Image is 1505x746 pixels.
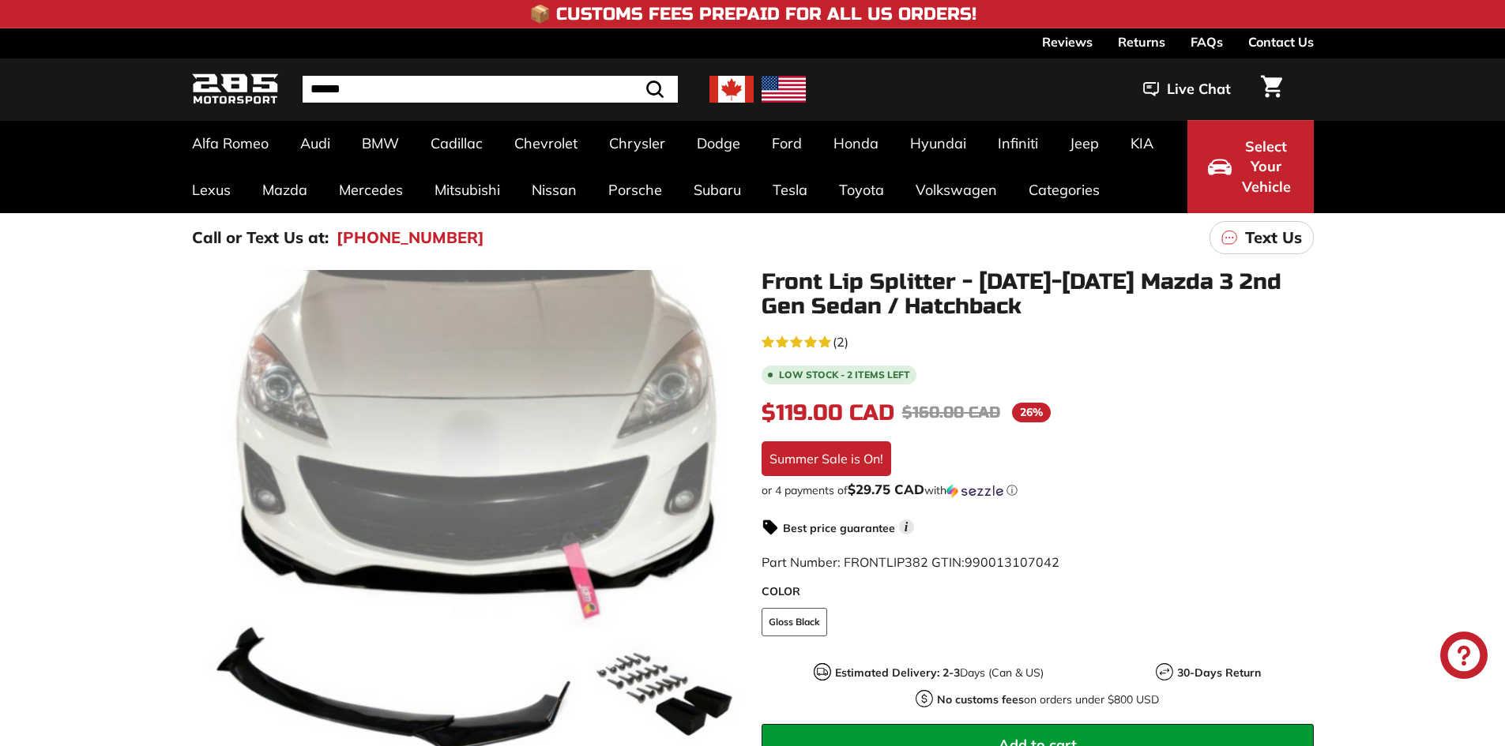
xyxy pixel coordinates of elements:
a: Nissan [516,167,593,213]
label: COLOR [762,583,1314,600]
a: Text Us [1210,221,1314,254]
strong: No customs fees [937,692,1024,707]
a: Mazda [246,167,323,213]
p: Call or Text Us at: [192,226,329,249]
p: Days (Can & US) [835,665,1044,681]
a: [PHONE_NUMBER] [337,226,484,249]
a: Cadillac [415,120,499,167]
a: BMW [346,120,415,167]
div: or 4 payments of$29.75 CADwithSezzle Click to learn more about Sezzle [762,482,1314,498]
a: Subaru [678,167,757,213]
a: Tesla [757,167,823,213]
a: KIA [1115,120,1169,167]
p: on orders under $800 USD [937,692,1159,708]
a: Honda [818,120,894,167]
a: Reviews [1042,28,1093,55]
a: Chevrolet [499,120,593,167]
strong: Estimated Delivery: 2-3 [835,665,960,680]
span: $29.75 CAD [848,481,924,497]
a: Dodge [681,120,756,167]
span: 26% [1012,403,1051,422]
h4: 📦 Customs Fees Prepaid for All US Orders! [529,5,976,24]
p: Text Us [1245,226,1302,249]
span: 990013107042 [965,554,1059,570]
a: Mercedes [323,167,419,213]
a: Volkswagen [900,167,1013,213]
a: Chrysler [593,120,681,167]
a: Alfa Romeo [176,120,284,167]
a: Jeep [1054,120,1115,167]
h1: Front Lip Splitter - [DATE]-[DATE] Mazda 3 2nd Gen Sedan / Hatchback [762,270,1314,319]
span: $160.00 CAD [902,403,1000,422]
div: Summer Sale is On! [762,441,891,476]
a: Toyota [823,167,900,213]
a: Audi [284,120,346,167]
div: or 4 payments of with [762,482,1314,498]
input: Search [303,76,678,103]
span: Select Your Vehicle [1240,137,1293,197]
a: Contact Us [1248,28,1314,55]
a: Porsche [593,167,678,213]
span: (2) [833,332,848,351]
a: Lexus [176,167,246,213]
a: Ford [756,120,818,167]
a: Categories [1013,167,1116,213]
span: $119.00 CAD [762,399,894,426]
strong: Best price guarantee [783,521,895,535]
span: Live Chat [1167,79,1231,99]
a: Returns [1118,28,1165,55]
span: Part Number: FRONTLIP382 GTIN: [762,554,1059,570]
a: Cart [1251,62,1292,116]
a: FAQs [1191,28,1223,55]
a: Infiniti [982,120,1054,167]
a: Hyundai [894,120,982,167]
span: Low stock - 2 items left [779,370,910,380]
button: Select Your Vehicle [1187,120,1314,213]
inbox-online-store-chat: Shopify online store chat [1435,632,1492,683]
strong: 30-Days Return [1177,665,1261,680]
button: Live Chat [1123,69,1251,109]
img: Sezzle [946,484,1003,498]
img: Logo_285_Motorsport_areodynamics_components [192,71,279,108]
span: i [899,519,914,534]
a: 5.0 rating (2 votes) [762,331,1314,351]
a: Mitsubishi [419,167,516,213]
